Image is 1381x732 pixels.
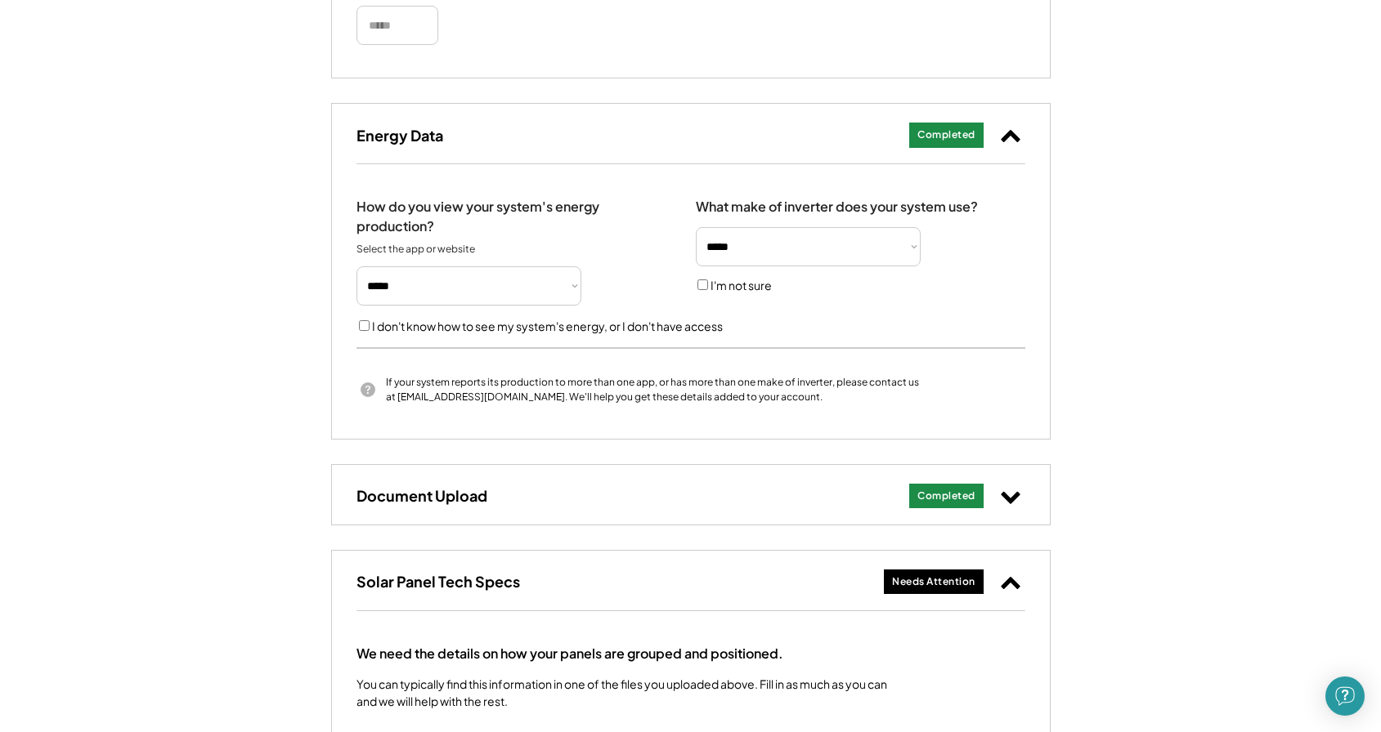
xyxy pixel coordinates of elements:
div: If your system reports its production to more than one app, or has more than one make of inverter... [386,375,921,404]
div: Completed [917,128,975,142]
div: How do you view your system's energy production? [356,197,663,236]
div: Needs Attention [892,575,975,589]
label: I don't know how to see my system's energy, or I don't have access [372,319,723,333]
h3: Document Upload [356,486,487,505]
div: Completed [917,489,975,503]
h3: Energy Data [356,126,443,145]
h3: Solar Panel Tech Specs [356,572,520,591]
div: Open Intercom Messenger [1325,676,1365,716]
div: Select the app or website [356,243,520,256]
div: We need the details on how your panels are grouped and positioned. [356,644,783,663]
div: What make of inverter does your system use? [696,197,978,216]
label: I'm not sure [711,278,772,292]
div: You can typically find this information in one of the files you uploaded above. Fill in as much a... [356,676,888,710]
